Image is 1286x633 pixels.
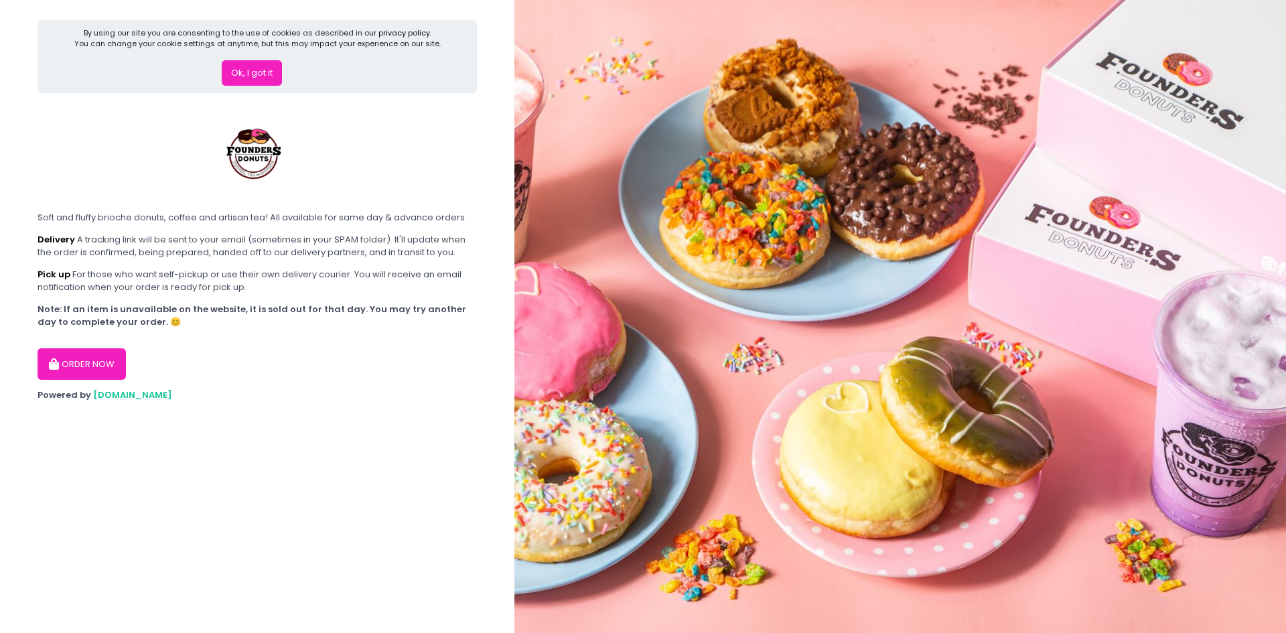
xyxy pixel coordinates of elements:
[378,27,431,38] a: privacy policy.
[38,233,75,246] b: Delivery
[38,268,70,281] b: Pick up
[38,268,477,294] div: For those who want self-pickup or use their own delivery courier. You will receive an email notif...
[38,389,477,402] div: Powered by
[205,102,305,202] img: Founders Donuts
[93,389,172,401] a: [DOMAIN_NAME]
[38,211,477,224] div: Soft and fluffy brioche donuts, coffee and artisan tea! All available for same day & advance orders.
[38,303,477,329] div: Note: If an item is unavailable on the website, it is sold out for that day. You may try another ...
[222,60,282,86] button: Ok, I got it
[74,27,441,50] div: By using our site you are consenting to the use of cookies as described in our You can change you...
[38,348,126,380] button: ORDER NOW
[38,233,477,259] div: A tracking link will be sent to your email (sometimes in your SPAM folder). It'll update when the...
